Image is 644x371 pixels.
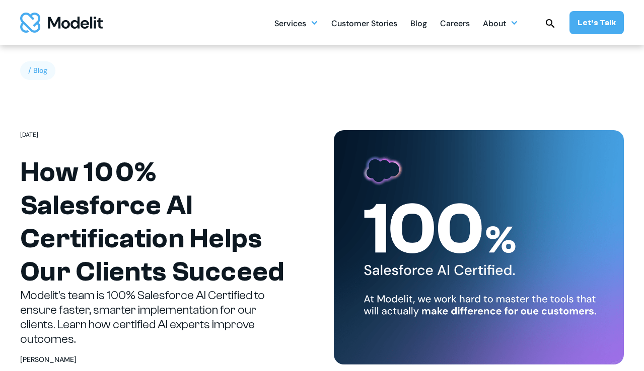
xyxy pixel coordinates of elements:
div: Let’s Talk [578,17,616,28]
div: [PERSON_NAME] [20,354,77,365]
a: Careers [440,13,470,33]
div: Services [274,15,306,34]
div: Services [274,13,318,33]
div: About [483,15,506,34]
a: Customer Stories [331,13,397,33]
a: home [20,13,103,33]
h1: How 100% Salesforce AI Certification Helps Our Clients Succeed [20,156,290,289]
div: Careers [440,15,470,34]
a: Let’s Talk [569,11,624,34]
p: Modelit's team is 100% Salesforce AI Certified to ensure faster, smarter implementation for our c... [20,289,290,346]
img: modelit logo [20,13,103,33]
div: Customer Stories [331,15,397,34]
div: [DATE] [20,130,38,140]
a: Blog [410,13,427,33]
div: About [483,13,518,33]
div: Blog [410,15,427,34]
div: / Blog [20,61,55,80]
